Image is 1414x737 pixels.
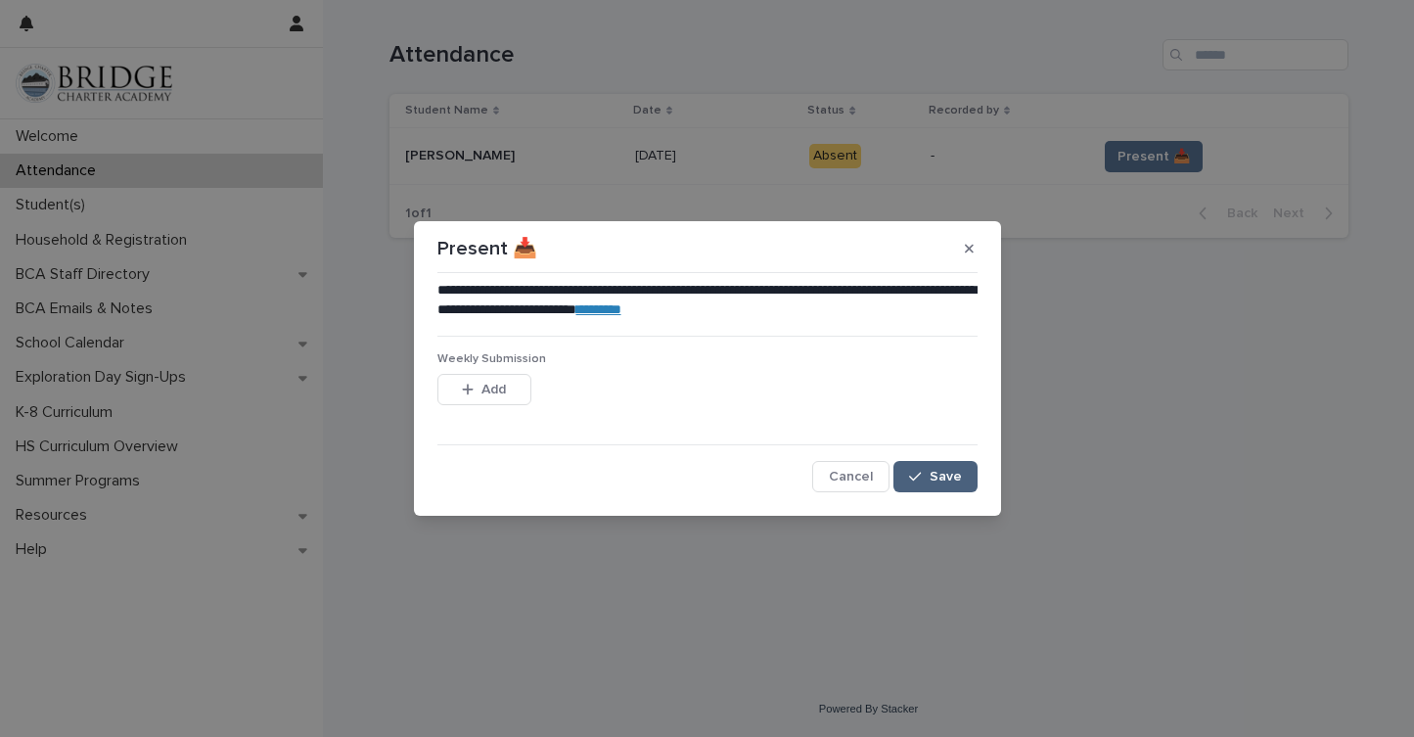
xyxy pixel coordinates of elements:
[481,383,506,396] span: Add
[829,470,873,484] span: Cancel
[812,461,889,492] button: Cancel
[437,237,537,260] p: Present 📥
[437,374,531,405] button: Add
[437,353,546,365] span: Weekly Submission
[893,461,977,492] button: Save
[930,470,962,484] span: Save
